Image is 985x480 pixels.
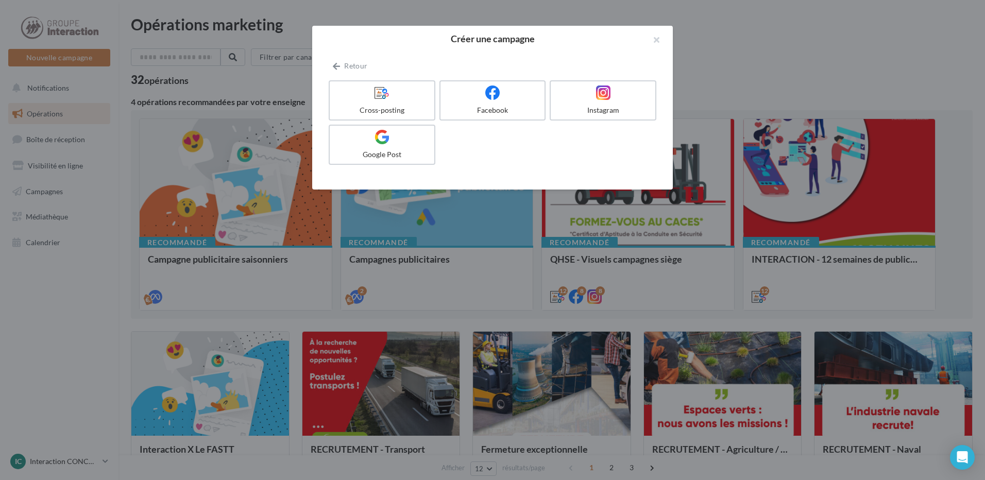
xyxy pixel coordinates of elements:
[334,149,430,160] div: Google Post
[329,34,656,43] h2: Créer une campagne
[334,105,430,115] div: Cross-posting
[445,105,541,115] div: Facebook
[555,105,651,115] div: Instagram
[329,60,371,72] button: Retour
[950,445,975,470] div: Open Intercom Messenger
